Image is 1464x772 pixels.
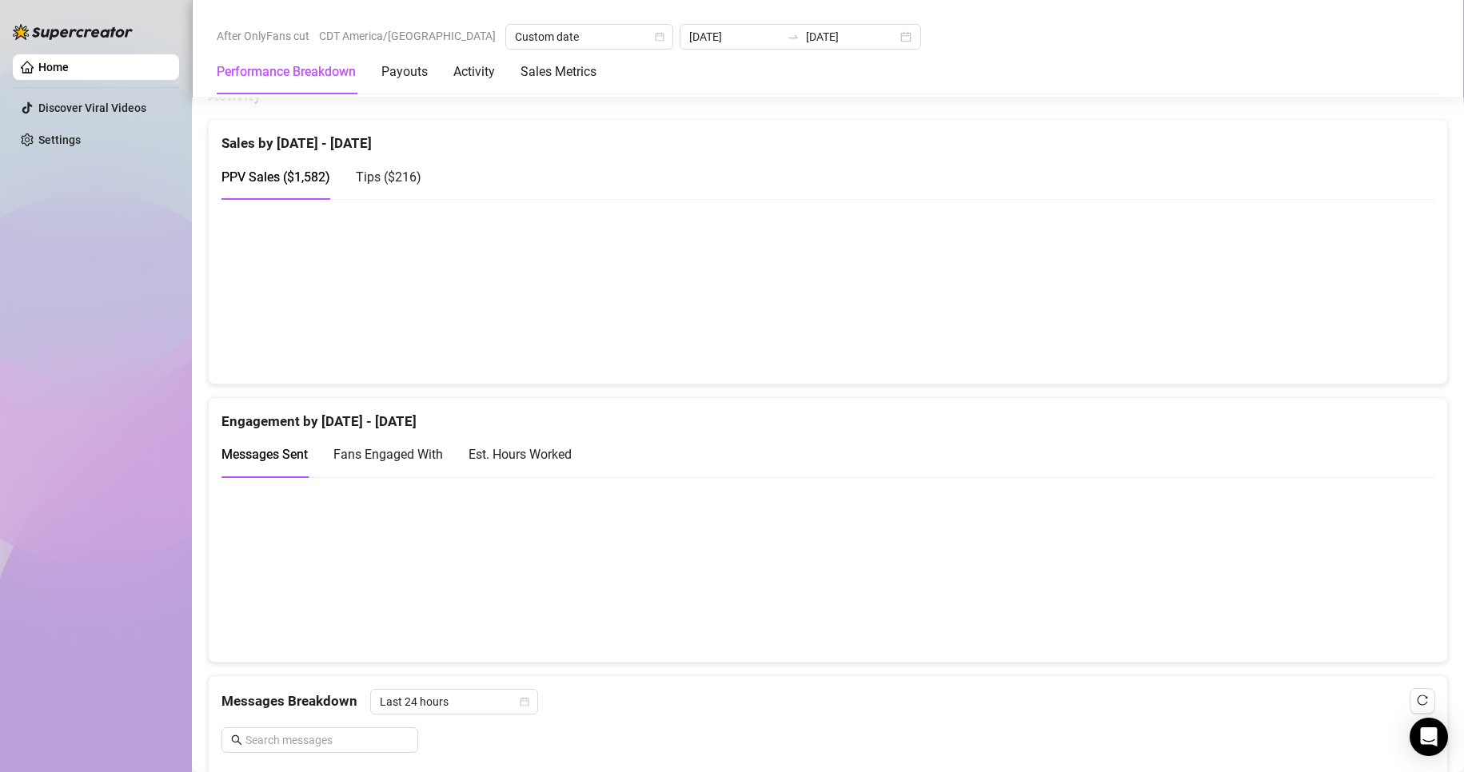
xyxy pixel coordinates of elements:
[221,398,1434,432] div: Engagement by [DATE] - [DATE]
[469,444,572,464] div: Est. Hours Worked
[520,697,529,706] span: calendar
[221,689,1434,714] div: Messages Breakdown
[515,25,664,49] span: Custom date
[38,101,146,114] a: Discover Viral Videos
[319,24,496,48] span: CDT America/[GEOGRAPHIC_DATA]
[231,734,242,746] span: search
[381,62,428,82] div: Payouts
[217,62,356,82] div: Performance Breakdown
[356,169,421,185] span: Tips ( $216 )
[453,62,495,82] div: Activity
[689,28,780,46] input: Start date
[221,169,330,185] span: PPV Sales ( $1,582 )
[521,62,596,82] div: Sales Metrics
[38,133,81,146] a: Settings
[217,24,309,48] span: After OnlyFans cut
[1410,718,1448,756] div: Open Intercom Messenger
[787,30,800,43] span: to
[245,731,409,749] input: Search messages
[655,32,664,42] span: calendar
[38,61,69,74] a: Home
[333,447,443,462] span: Fans Engaged With
[1417,694,1428,706] span: reload
[13,24,133,40] img: logo-BBDzfeDw.svg
[221,447,308,462] span: Messages Sent
[806,28,897,46] input: End date
[221,120,1434,154] div: Sales by [DATE] - [DATE]
[380,690,529,714] span: Last 24 hours
[787,30,800,43] span: swap-right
